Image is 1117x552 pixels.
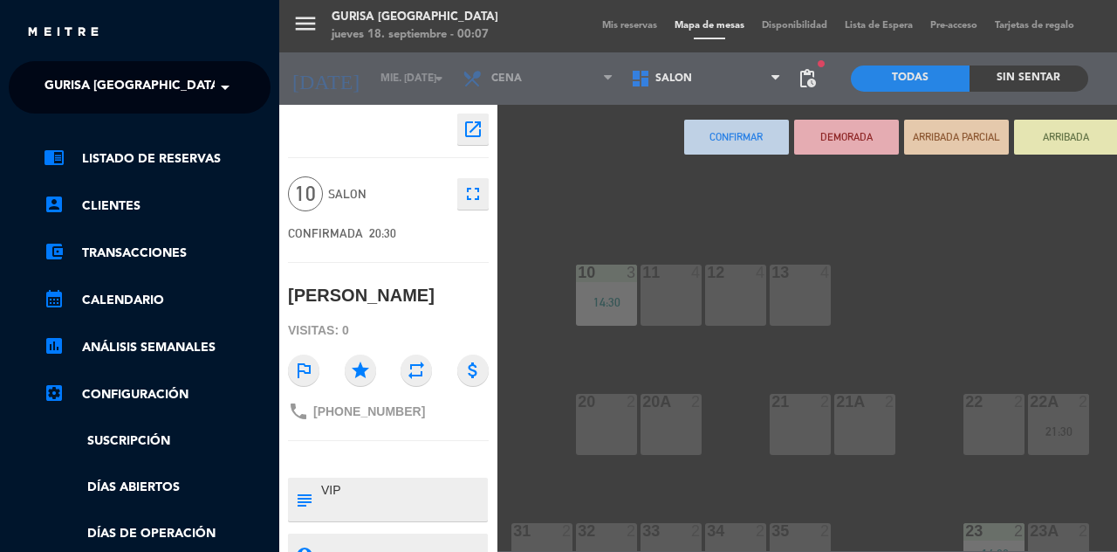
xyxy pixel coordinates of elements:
img: MEITRE [26,26,100,39]
a: calendar_monthCalendario [44,290,271,311]
a: Suscripción [44,431,271,452]
span: SALON [328,184,449,204]
span: 10 [288,176,323,211]
i: account_balance_wallet [44,241,65,262]
i: subject [294,490,313,509]
i: assessment [44,335,65,356]
a: account_boxClientes [44,196,271,217]
span: Gurisa [GEOGRAPHIC_DATA] [45,69,223,106]
button: fullscreen [457,178,489,210]
a: assessmentANÁLISIS SEMANALES [44,337,271,358]
div: Visitas: 0 [288,315,489,346]
i: attach_money [457,355,489,386]
a: chrome_reader_modeListado de Reservas [44,148,271,169]
i: fullscreen [463,183,483,204]
a: Días de Operación [44,524,271,544]
span: [PHONE_NUMBER] [313,404,425,418]
button: open_in_new [457,114,489,145]
i: chrome_reader_mode [44,147,65,168]
span: 20:30 [369,226,396,240]
div: [PERSON_NAME] [288,281,435,310]
i: repeat [401,355,432,386]
i: open_in_new [463,119,483,140]
i: settings_applications [44,383,65,404]
i: phone [288,401,309,422]
i: account_box [44,194,65,215]
i: calendar_month [44,288,65,309]
a: account_balance_walletTransacciones [44,243,271,264]
i: star [345,355,376,386]
a: Días abiertos [44,478,271,498]
i: outlined_flag [288,355,319,386]
span: CONFIRMADA [288,226,363,240]
a: Configuración [44,384,271,405]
